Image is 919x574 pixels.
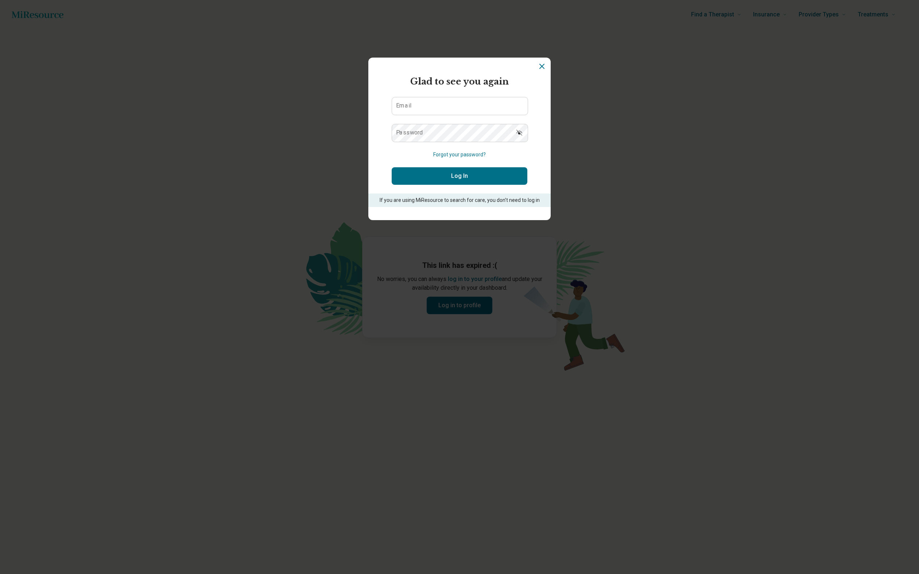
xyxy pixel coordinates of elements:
[538,62,546,71] button: Dismiss
[368,58,551,220] section: Login Dialog
[379,196,540,204] p: If you are using MiResource to search for care, you don’t need to log in
[392,167,527,185] button: Log In
[392,75,527,88] h2: Glad to see you again
[396,130,423,136] label: Password
[396,103,411,109] label: Email
[511,124,527,141] button: Show password
[433,151,486,159] button: Forgot your password?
